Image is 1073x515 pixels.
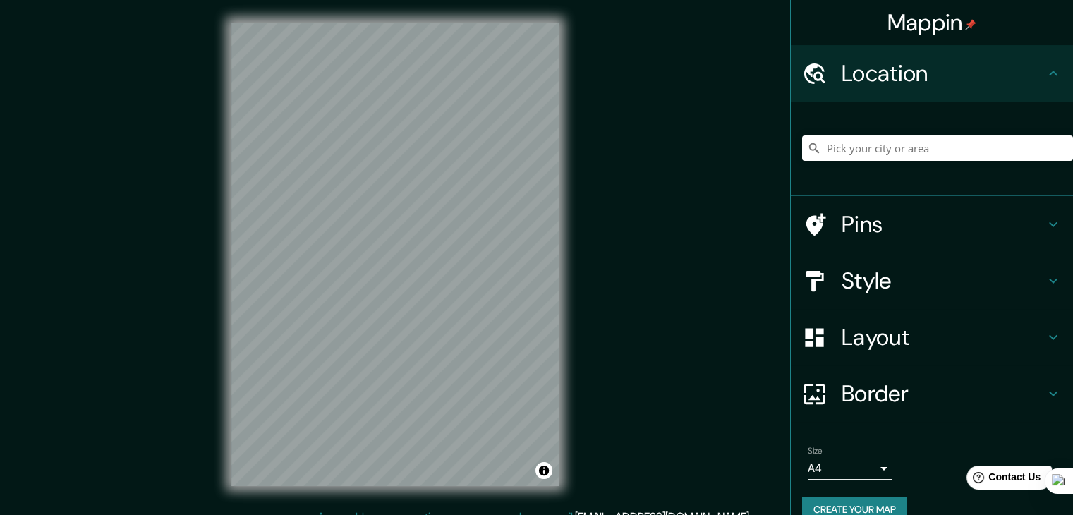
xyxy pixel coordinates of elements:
[808,457,892,480] div: A4
[808,445,823,457] label: Size
[842,380,1045,408] h4: Border
[842,59,1045,87] h4: Location
[791,45,1073,102] div: Location
[965,19,976,30] img: pin-icon.png
[231,23,559,486] canvas: Map
[947,460,1057,499] iframe: Help widget launcher
[842,267,1045,295] h4: Style
[791,196,1073,253] div: Pins
[791,309,1073,365] div: Layout
[842,323,1045,351] h4: Layout
[887,8,977,37] h4: Mappin
[791,365,1073,422] div: Border
[791,253,1073,309] div: Style
[802,135,1073,161] input: Pick your city or area
[535,462,552,479] button: Toggle attribution
[842,210,1045,238] h4: Pins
